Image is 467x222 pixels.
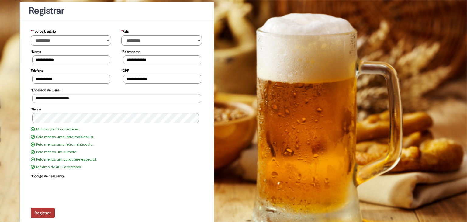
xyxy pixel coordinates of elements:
label: Endereço de E-mail [31,85,61,94]
label: Máximo de 40 Caracteres. [36,165,82,170]
label: Tipo de Usuário [31,26,56,35]
label: Telefone [31,66,43,75]
label: Código de Segurança [31,171,65,180]
label: Sobrenome [121,47,140,56]
h1: Registrar [29,6,205,16]
label: Pelo menos uma letra minúscula. [36,142,93,147]
label: Pelo menos um caractere especial. [36,157,97,162]
button: Registrar [31,208,55,218]
label: Mínimo de 10 caracteres. [36,127,80,132]
label: País [121,26,129,35]
label: Nome [31,47,41,56]
label: Senha [31,104,41,113]
label: Pelo menos uma letra maiúscula. [36,135,94,140]
label: CPF [121,66,129,75]
iframe: reCAPTCHA [32,180,125,203]
label: Pelo menos um número. [36,150,77,155]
